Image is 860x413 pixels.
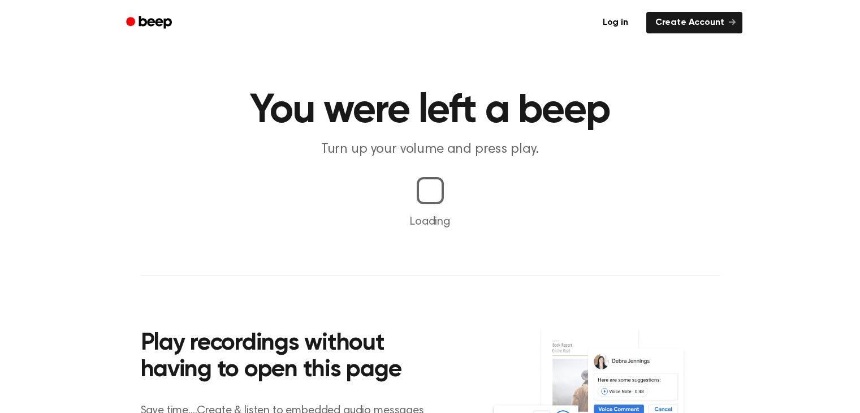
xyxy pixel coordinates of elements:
[213,140,647,159] p: Turn up your volume and press play.
[118,12,182,34] a: Beep
[14,213,846,230] p: Loading
[141,91,720,131] h1: You were left a beep
[141,330,446,384] h2: Play recordings without having to open this page
[591,10,639,36] a: Log in
[646,12,742,33] a: Create Account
